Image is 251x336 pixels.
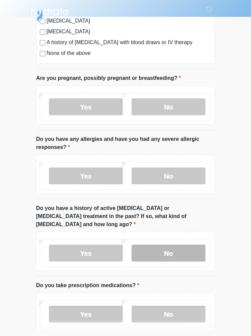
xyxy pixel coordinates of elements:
[29,5,70,22] img: Hydrate IV Bar - Flagstaff Logo
[36,204,215,228] label: Do you have a history of active [MEDICAL_DATA] or [MEDICAL_DATA] treatment in the past? If so, wh...
[132,306,205,323] label: No
[36,74,181,82] label: Are you pregnant, possibly pregnant or breastfeeding?
[47,38,211,47] label: A history of [MEDICAL_DATA] with blood draws or IV therapy
[49,245,123,262] label: Yes
[40,40,45,45] input: A history of [MEDICAL_DATA] with blood draws or IV therapy
[47,49,211,57] label: None of the above
[36,135,215,151] label: Do you have any allergies and have you had any severe allergic responses?
[49,167,123,184] label: Yes
[132,98,205,115] label: No
[36,281,139,289] label: Do you take prescription medications?
[40,29,45,35] input: [MEDICAL_DATA]
[47,28,211,36] label: [MEDICAL_DATA]
[132,245,205,262] label: No
[40,51,45,56] input: None of the above
[49,306,123,323] label: Yes
[49,98,123,115] label: Yes
[132,167,205,184] label: No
